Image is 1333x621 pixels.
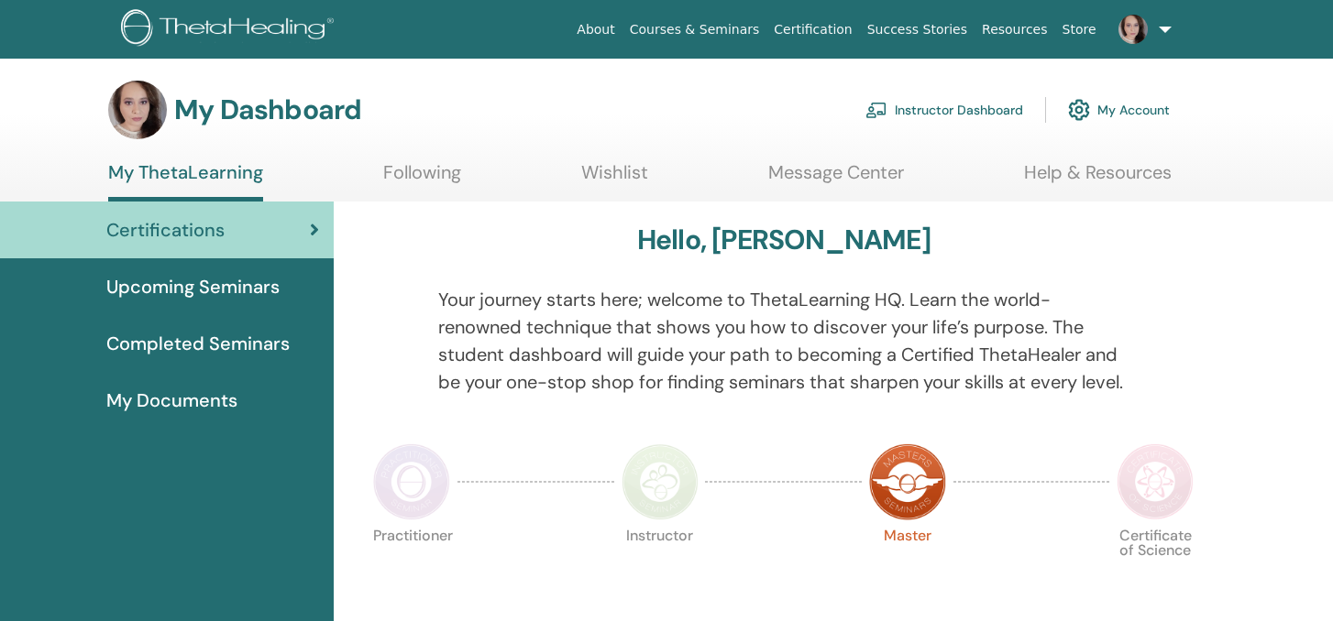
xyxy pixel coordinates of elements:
p: Practitioner [373,528,450,605]
h3: My Dashboard [174,93,361,126]
span: Certifications [106,216,225,244]
a: Message Center [768,161,904,197]
img: Master [869,443,946,520]
img: Practitioner [373,443,450,520]
img: Instructor [622,443,699,520]
img: chalkboard-teacher.svg [865,102,887,118]
a: Courses & Seminars [622,13,767,47]
a: Certification [766,13,859,47]
img: default.jpg [1118,15,1148,44]
h3: Hello, [PERSON_NAME] [637,223,931,256]
span: Completed Seminars [106,330,290,357]
img: cog.svg [1068,94,1090,125]
img: default.jpg [108,81,167,139]
a: Instructor Dashboard [865,90,1023,130]
a: Wishlist [581,161,648,197]
span: Upcoming Seminars [106,273,280,300]
a: Following [383,161,461,197]
p: Instructor [622,528,699,605]
a: Help & Resources [1024,161,1172,197]
a: About [569,13,622,47]
span: My Documents [106,387,237,414]
img: logo.png [121,9,340,50]
a: My ThetaLearning [108,161,263,202]
p: Master [869,528,946,605]
p: Certificate of Science [1117,528,1194,605]
a: Success Stories [860,13,975,47]
img: Certificate of Science [1117,443,1194,520]
p: Your journey starts here; welcome to ThetaLearning HQ. Learn the world-renowned technique that sh... [438,286,1129,396]
a: Store [1055,13,1104,47]
a: My Account [1068,90,1170,130]
a: Resources [975,13,1055,47]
